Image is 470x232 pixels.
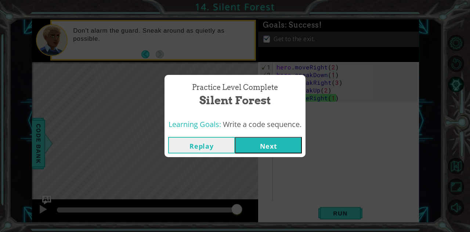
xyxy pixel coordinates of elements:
span: Silent Forest [199,93,271,108]
button: Next [235,137,302,153]
span: Learning Goals: [169,119,221,129]
button: Replay [168,137,235,153]
span: Practice Level Complete [192,82,278,93]
span: Write a code sequence. [223,119,301,129]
